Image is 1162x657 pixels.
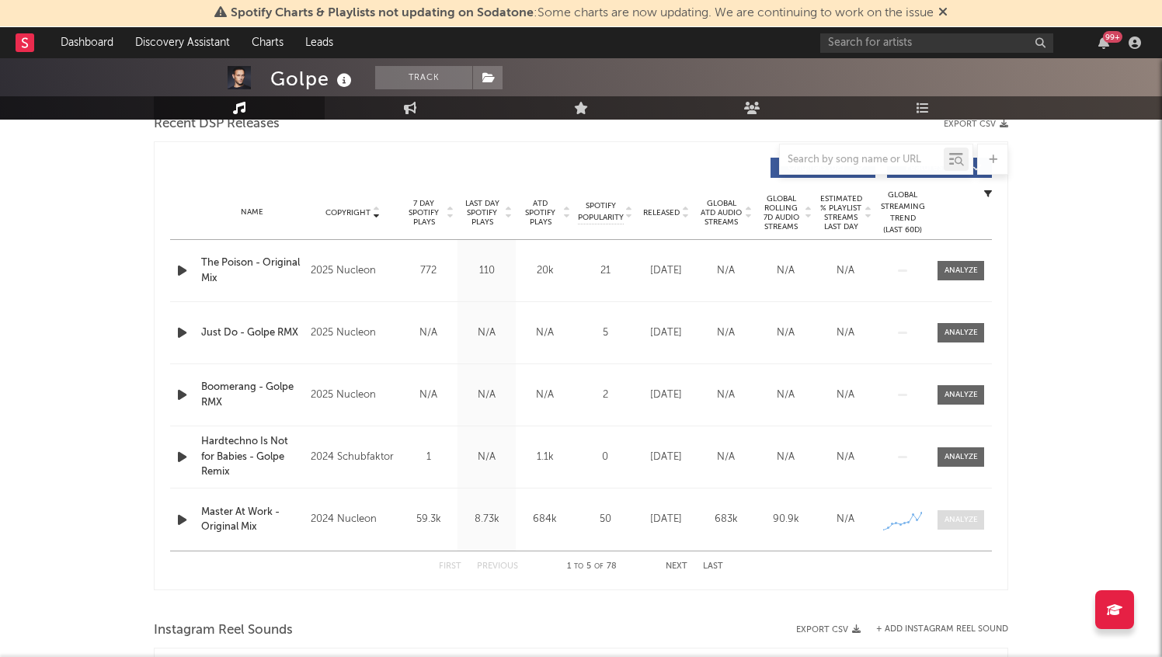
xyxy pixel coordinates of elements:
[876,625,1008,634] button: + Add Instagram Reel Sound
[819,388,871,403] div: N/A
[375,66,472,89] button: Track
[241,27,294,58] a: Charts
[231,7,534,19] span: Spotify Charts & Playlists not updating on Sodatone
[403,512,454,527] div: 59.3k
[403,199,444,227] span: 7 Day Spotify Plays
[270,66,356,92] div: Golpe
[760,512,812,527] div: 90.9k
[154,115,280,134] span: Recent DSP Releases
[461,263,512,279] div: 110
[154,621,293,640] span: Instagram Reel Sounds
[311,262,395,280] div: 2025 Nucleon
[760,388,812,403] div: N/A
[461,512,512,527] div: 8.73k
[461,450,512,465] div: N/A
[819,450,871,465] div: N/A
[520,263,570,279] div: 20k
[549,558,635,576] div: 1 5 78
[700,512,752,527] div: 683k
[780,154,944,166] input: Search by song name or URL
[760,263,812,279] div: N/A
[819,325,871,341] div: N/A
[520,512,570,527] div: 684k
[201,207,303,218] div: Name
[700,199,743,227] span: Global ATD Audio Streams
[461,388,512,403] div: N/A
[643,208,680,217] span: Released
[640,512,692,527] div: [DATE]
[578,512,632,527] div: 50
[201,255,303,286] a: The Poison - Original Mix
[461,199,503,227] span: Last Day Spotify Plays
[819,263,871,279] div: N/A
[439,562,461,571] button: First
[294,27,344,58] a: Leads
[325,208,371,217] span: Copyright
[520,199,561,227] span: ATD Spotify Plays
[640,325,692,341] div: [DATE]
[819,512,871,527] div: N/A
[819,194,862,231] span: Estimated % Playlist Streams Last Day
[700,263,752,279] div: N/A
[879,189,926,236] div: Global Streaming Trend (Last 60D)
[760,325,812,341] div: N/A
[1103,31,1122,43] div: 99 +
[760,450,812,465] div: N/A
[944,120,1008,129] button: Export CSV
[311,386,395,405] div: 2025 Nucleon
[703,562,723,571] button: Last
[640,388,692,403] div: [DATE]
[520,325,570,341] div: N/A
[578,325,632,341] div: 5
[311,448,395,467] div: 2024 Schubfaktor
[201,434,303,480] a: Hardtechno Is Not for Babies - Golpe Remix
[231,7,934,19] span: : Some charts are now updating. We are continuing to work on the issue
[578,450,632,465] div: 0
[796,625,861,634] button: Export CSV
[820,33,1053,53] input: Search for artists
[201,505,303,535] a: Master At Work - Original Mix
[640,450,692,465] div: [DATE]
[403,388,454,403] div: N/A
[578,388,632,403] div: 2
[403,325,454,341] div: N/A
[700,388,752,403] div: N/A
[574,563,583,570] span: to
[594,563,604,570] span: of
[124,27,241,58] a: Discovery Assistant
[640,263,692,279] div: [DATE]
[403,263,454,279] div: 772
[477,562,518,571] button: Previous
[760,194,802,231] span: Global Rolling 7D Audio Streams
[700,450,752,465] div: N/A
[461,325,512,341] div: N/A
[578,200,624,224] span: Spotify Popularity
[1098,36,1109,49] button: 99+
[201,380,303,410] a: Boomerang - Golpe RMX
[403,450,454,465] div: 1
[201,325,303,341] a: Just Do - Golpe RMX
[311,510,395,529] div: 2024 Nucleon
[578,263,632,279] div: 21
[520,450,570,465] div: 1.1k
[311,324,395,342] div: 2025 Nucleon
[700,325,752,341] div: N/A
[50,27,124,58] a: Dashboard
[938,7,948,19] span: Dismiss
[861,625,1008,634] div: + Add Instagram Reel Sound
[666,562,687,571] button: Next
[520,388,570,403] div: N/A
